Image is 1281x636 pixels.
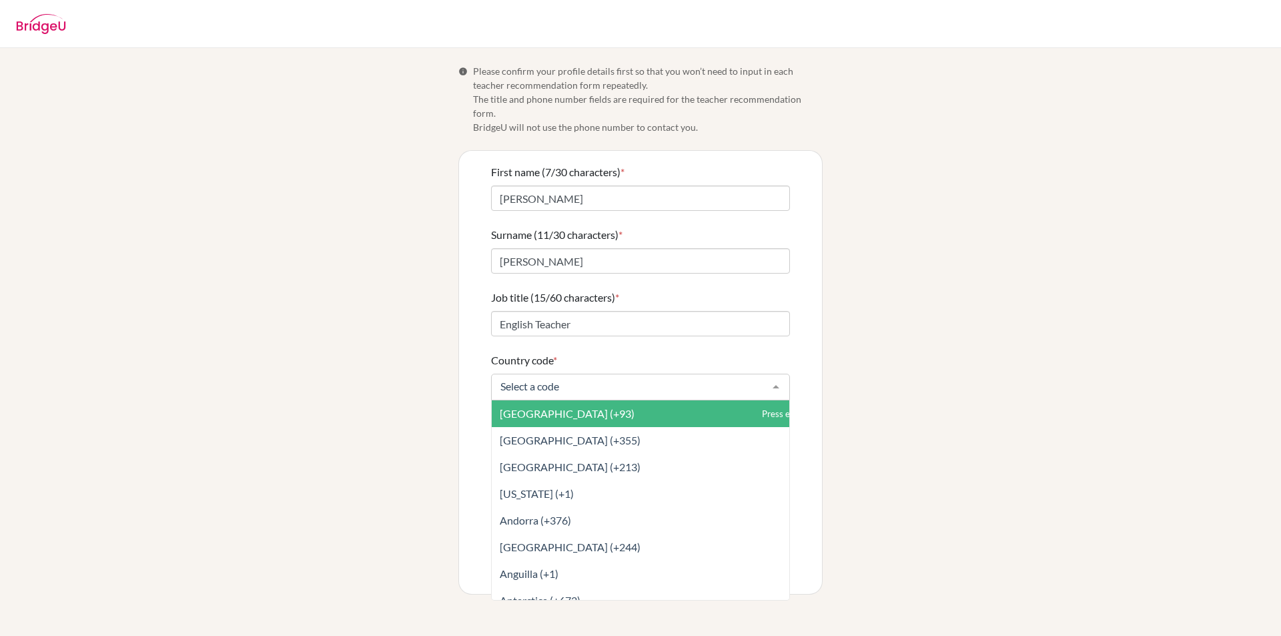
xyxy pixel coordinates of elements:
input: Select a code [497,380,763,393]
img: BridgeU logo [16,14,66,34]
span: [US_STATE] (+1) [500,487,574,500]
span: [GEOGRAPHIC_DATA] (+93) [500,407,634,420]
input: Enter your job title [491,311,790,336]
span: Please confirm your profile details first so that you won’t need to input in each teacher recomme... [473,64,823,134]
label: Surname (11/30 characters) [491,227,622,243]
label: Country code [491,352,557,368]
span: [GEOGRAPHIC_DATA] (+244) [500,541,640,553]
label: Job title (15/60 characters) [491,290,619,306]
span: [GEOGRAPHIC_DATA] (+355) [500,434,640,446]
label: First name (7/30 characters) [491,164,624,180]
input: Enter your surname [491,248,790,274]
span: Andorra (+376) [500,514,571,527]
input: Enter your first name [491,186,790,211]
span: Anguilla (+1) [500,567,558,580]
span: Antarctica (+672) [500,594,580,607]
span: [GEOGRAPHIC_DATA] (+213) [500,460,640,473]
span: Info [458,67,468,76]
